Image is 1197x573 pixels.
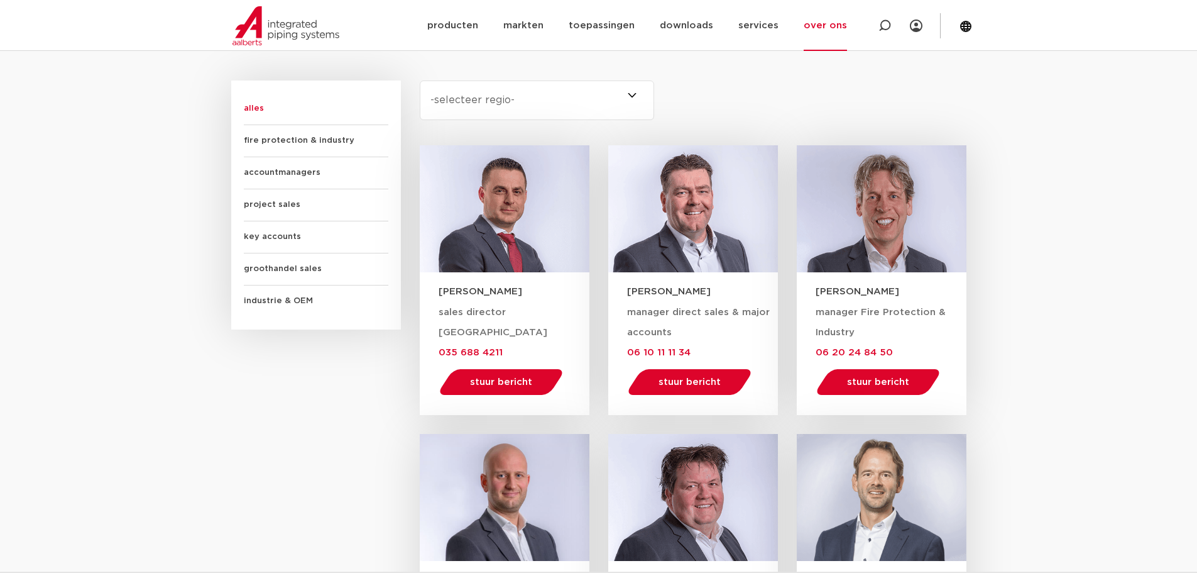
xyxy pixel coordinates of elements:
span: stuur bericht [470,377,532,387]
span: manager direct sales & major accounts [627,308,770,337]
h3: [PERSON_NAME] [439,285,589,298]
span: manager Fire Protection & Industry [816,308,946,337]
span: 06 20 24 84 50 [816,348,893,357]
span: 035 688 4211 [439,348,503,357]
a: 035 688 4211 [439,347,503,357]
a: 06 20 24 84 50 [816,347,893,357]
h3: [PERSON_NAME] [627,285,778,298]
span: fire protection & industry [244,125,388,157]
span: alles [244,93,388,125]
a: 06 10 11 11 34 [627,347,691,357]
span: 06 10 11 11 34 [627,348,691,357]
span: accountmanagers [244,157,388,189]
span: key accounts [244,221,388,253]
span: project sales [244,189,388,221]
span: industrie & OEM [244,286,388,317]
span: stuur bericht [847,377,909,387]
span: groothandel sales [244,253,388,286]
span: sales director [GEOGRAPHIC_DATA] [439,308,547,337]
span: stuur bericht [659,377,721,387]
h3: [PERSON_NAME] [816,285,966,298]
